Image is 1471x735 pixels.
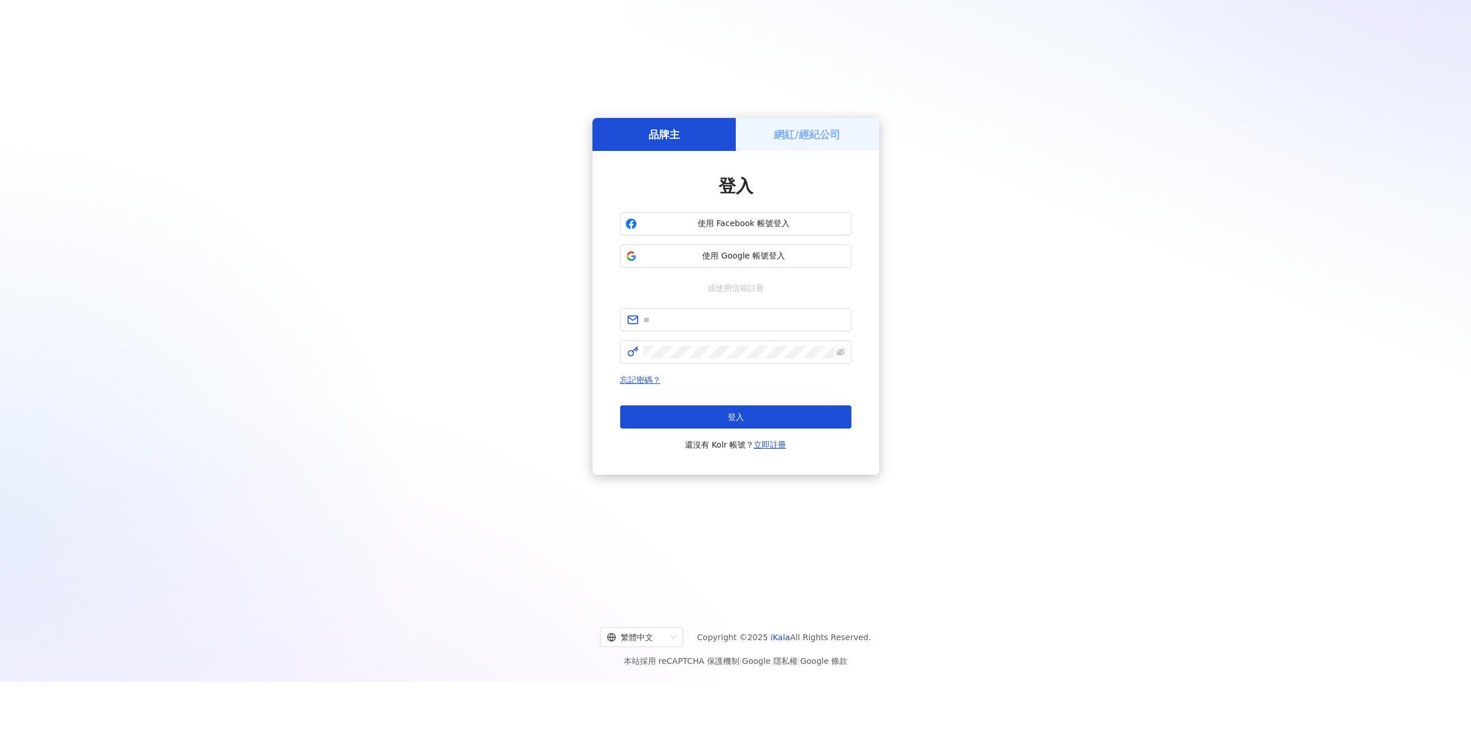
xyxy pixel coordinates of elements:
[620,375,661,385] a: 忘記密碼？
[742,656,798,666] a: Google 隱私權
[774,127,840,142] h5: 網紅/經紀公司
[697,630,871,644] span: Copyright © 2025 All Rights Reserved.
[699,282,772,294] span: 或使用信箱註冊
[754,440,786,449] a: 立即註冊
[624,654,847,668] span: 本站採用 reCAPTCHA 保護機制
[642,218,846,230] span: 使用 Facebook 帳號登入
[620,245,851,268] button: 使用 Google 帳號登入
[649,127,680,142] h5: 品牌主
[770,633,790,642] a: iKala
[718,176,753,196] span: 登入
[739,656,742,666] span: |
[607,628,666,647] div: 繁體中文
[620,212,851,235] button: 使用 Facebook 帳號登入
[728,412,744,422] span: 登入
[620,405,851,429] button: 登入
[685,438,787,452] span: 還沒有 Kolr 帳號？
[798,656,801,666] span: |
[800,656,847,666] a: Google 條款
[642,250,846,262] span: 使用 Google 帳號登入
[836,348,844,356] span: eye-invisible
